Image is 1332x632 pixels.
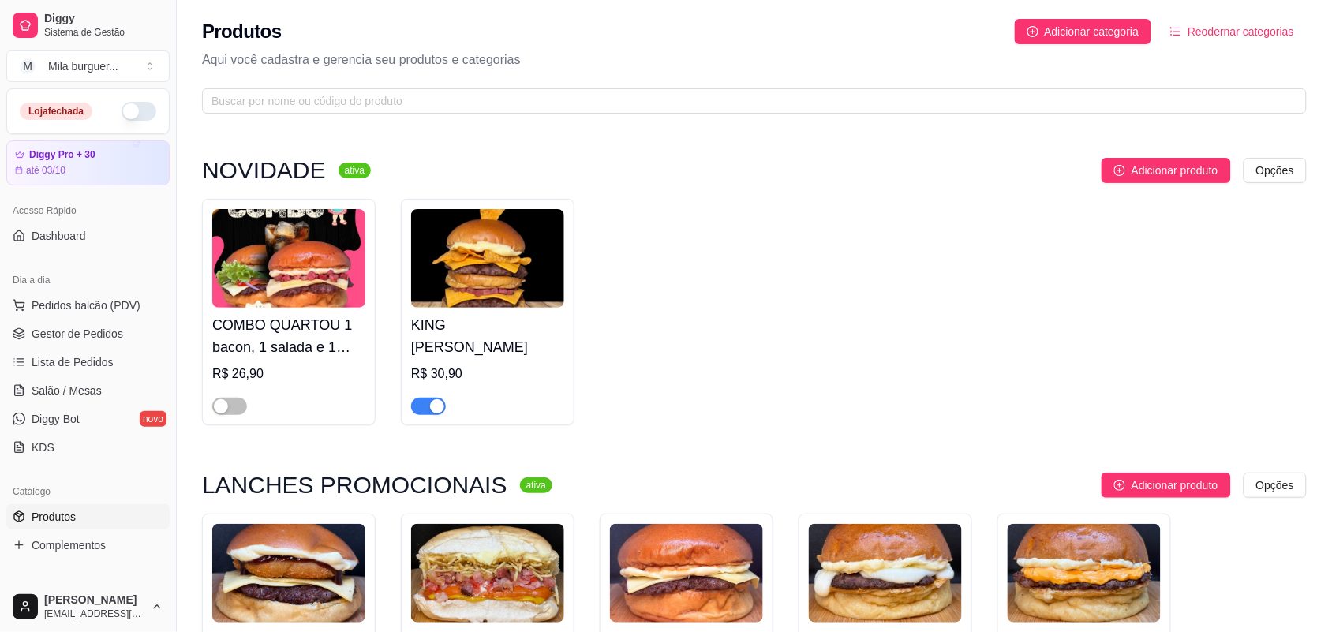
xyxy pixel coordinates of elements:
button: [PERSON_NAME][EMAIL_ADDRESS][DOMAIN_NAME] [6,588,170,626]
div: R$ 26,90 [212,365,365,383]
span: Salão / Mesas [32,383,102,398]
div: Catálogo [6,479,170,504]
img: product-image [411,524,564,623]
div: R$ 30,90 [411,365,564,383]
span: Dashboard [32,228,86,244]
input: Buscar por nome ou código do produto [211,92,1285,110]
span: Adicionar produto [1132,477,1218,494]
h3: LANCHES PROMOCIONAIS [202,476,507,495]
span: M [20,58,36,74]
span: plus-circle [1114,165,1125,176]
div: Dia a dia [6,267,170,293]
h2: Produtos [202,19,282,44]
article: até 03/10 [26,164,65,177]
a: Dashboard [6,223,170,249]
button: Pedidos balcão (PDV) [6,293,170,318]
a: Gestor de Pedidos [6,321,170,346]
h3: NOVIDADE [202,161,326,180]
span: Sistema de Gestão [44,26,163,39]
img: product-image [809,524,962,623]
span: [EMAIL_ADDRESS][DOMAIN_NAME] [44,608,144,620]
span: Pedidos balcão (PDV) [32,297,140,313]
button: Select a team [6,50,170,82]
sup: ativa [520,477,552,493]
button: Adicionar categoria [1015,19,1152,44]
a: Salão / Mesas [6,378,170,403]
a: Lista de Pedidos [6,350,170,375]
span: plus-circle [1027,26,1038,37]
button: Opções [1244,473,1307,498]
button: Adicionar produto [1102,473,1231,498]
img: product-image [411,209,564,308]
img: product-image [1008,524,1161,623]
span: KDS [32,439,54,455]
span: Opções [1256,162,1294,179]
a: Diggy Pro + 30até 03/10 [6,140,170,185]
span: Diggy [44,12,163,26]
p: Aqui você cadastra e gerencia seu produtos e categorias [202,50,1307,69]
a: KDS [6,435,170,460]
span: plus-circle [1114,480,1125,491]
span: Opções [1256,477,1294,494]
span: Gestor de Pedidos [32,326,123,342]
div: Acesso Rápido [6,198,170,223]
article: Diggy Pro + 30 [29,149,95,161]
sup: ativa [339,163,371,178]
h4: KING [PERSON_NAME] [411,314,564,358]
span: Complementos [32,537,106,553]
span: Adicionar produto [1132,162,1218,179]
button: Alterar Status [122,102,156,121]
button: Adicionar produto [1102,158,1231,183]
span: [PERSON_NAME] [44,593,144,608]
span: Produtos [32,509,76,525]
span: Adicionar categoria [1045,23,1139,40]
span: Diggy Bot [32,411,80,427]
a: Complementos [6,533,170,558]
img: product-image [212,524,365,623]
span: ordered-list [1170,26,1181,37]
img: product-image [212,209,365,308]
a: DiggySistema de Gestão [6,6,170,44]
button: Reodernar categorias [1158,19,1307,44]
a: Produtos [6,504,170,529]
div: Mila burguer ... [48,58,118,74]
h4: COMBO QUARTOU 1 bacon, 1 salada e 1 LATA [212,314,365,358]
button: Opções [1244,158,1307,183]
span: Reodernar categorias [1188,23,1294,40]
a: Diggy Botnovo [6,406,170,432]
span: Lista de Pedidos [32,354,114,370]
img: product-image [610,524,763,623]
div: Loja fechada [20,103,92,120]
